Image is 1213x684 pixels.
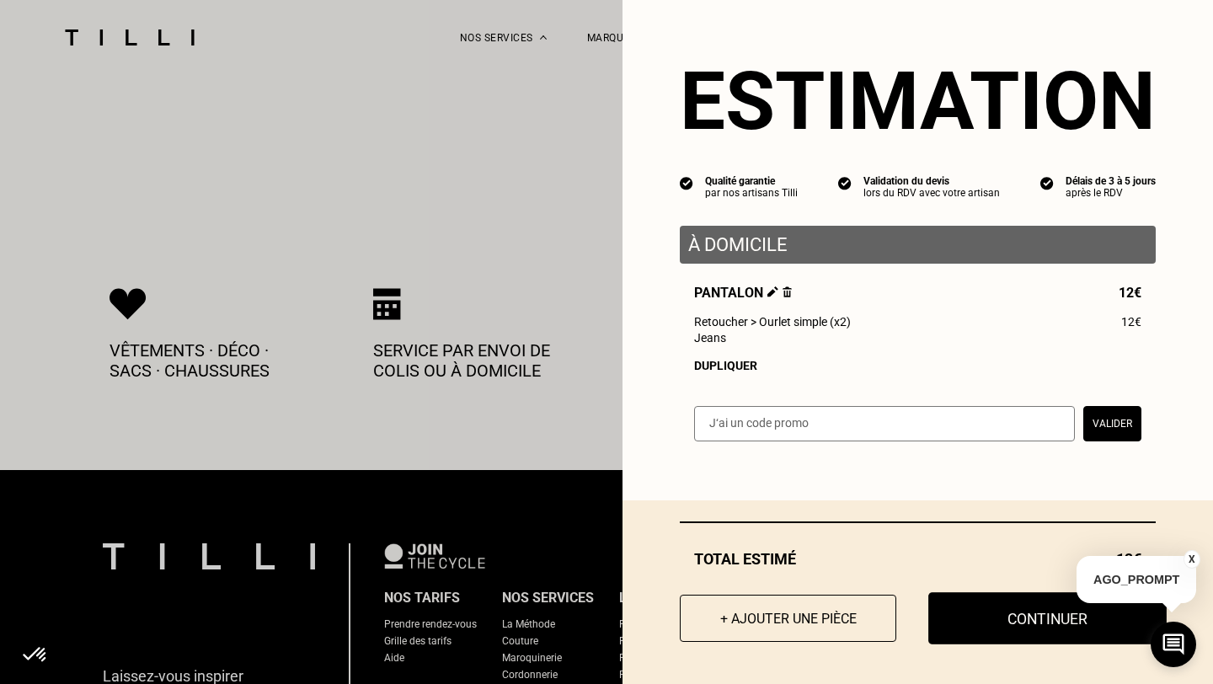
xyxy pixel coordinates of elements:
[1040,175,1054,190] img: icon list info
[863,175,1000,187] div: Validation du devis
[1184,550,1200,569] button: X
[783,286,792,297] img: Supprimer
[767,286,778,297] img: Éditer
[688,234,1147,255] p: À domicile
[694,406,1075,441] input: J‘ai un code promo
[694,331,726,345] span: Jeans
[1121,315,1141,329] span: 12€
[1066,175,1156,187] div: Délais de 3 à 5 jours
[863,187,1000,199] div: lors du RDV avec votre artisan
[1119,285,1141,301] span: 12€
[928,592,1167,644] button: Continuer
[680,595,896,642] button: + Ajouter une pièce
[680,550,1156,568] div: Total estimé
[1083,406,1141,441] button: Valider
[694,285,792,301] span: Pantalon
[705,175,798,187] div: Qualité garantie
[1066,187,1156,199] div: après le RDV
[1077,556,1196,603] p: AGO_PROMPT
[838,175,852,190] img: icon list info
[680,54,1156,148] section: Estimation
[680,175,693,190] img: icon list info
[694,359,1141,372] div: Dupliquer
[694,315,851,329] span: Retoucher > Ourlet simple (x2)
[705,187,798,199] div: par nos artisans Tilli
